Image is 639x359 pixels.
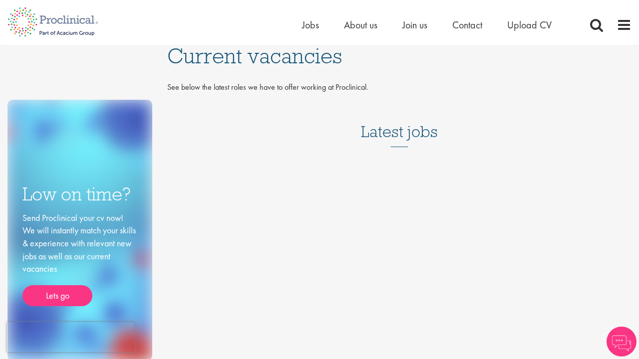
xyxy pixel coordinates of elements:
p: See below the latest roles we have to offer working at Proclinical. [167,82,632,93]
a: Upload CV [507,18,552,31]
a: Join us [402,18,427,31]
h3: Low on time? [22,184,137,204]
div: Send Proclinical your cv now! We will instantly match your skills & experience with relevant new ... [22,211,137,306]
h3: Latest jobs [361,98,438,147]
span: Current vacancies [167,42,342,69]
a: Jobs [302,18,319,31]
img: Chatbot [607,327,637,357]
iframe: reCAPTCHA [7,322,135,352]
a: Lets go [22,285,92,306]
a: About us [344,18,377,31]
a: Contact [452,18,482,31]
